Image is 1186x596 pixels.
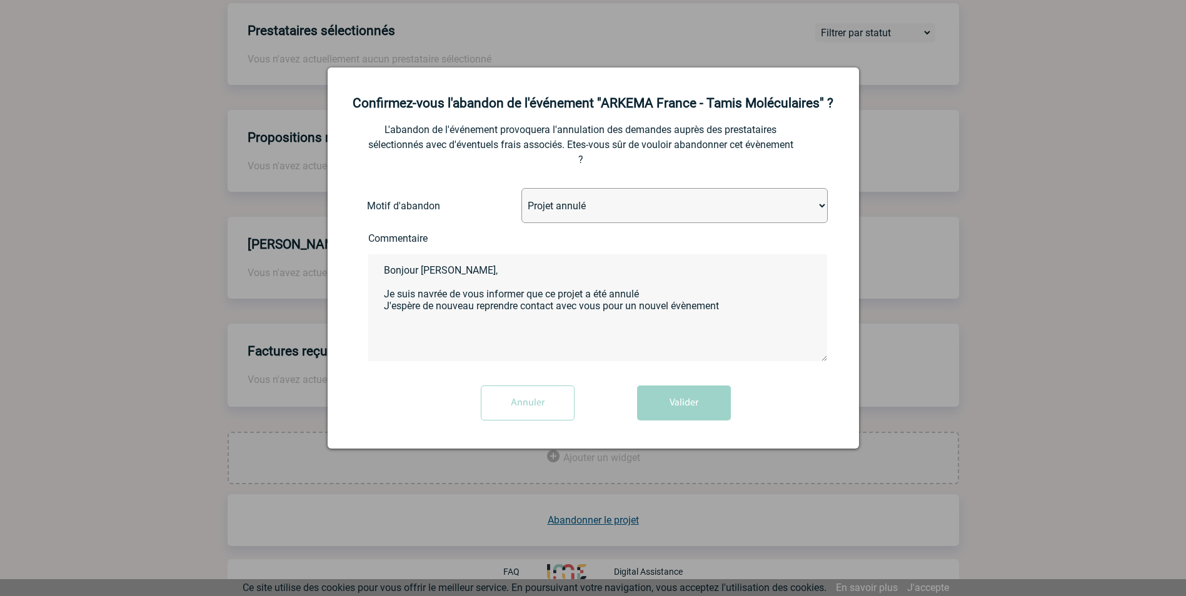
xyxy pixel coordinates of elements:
[343,96,843,111] h2: Confirmez-vous l'abandon de l'événement "ARKEMA France - Tamis Moléculaires" ?
[368,122,793,167] p: L'abandon de l'événement provoquera l'annulation des demandes auprès des prestataires sélectionné...
[368,232,468,244] label: Commentaire
[481,385,575,420] input: Annuler
[637,385,731,420] button: Valider
[367,200,464,212] label: Motif d'abandon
